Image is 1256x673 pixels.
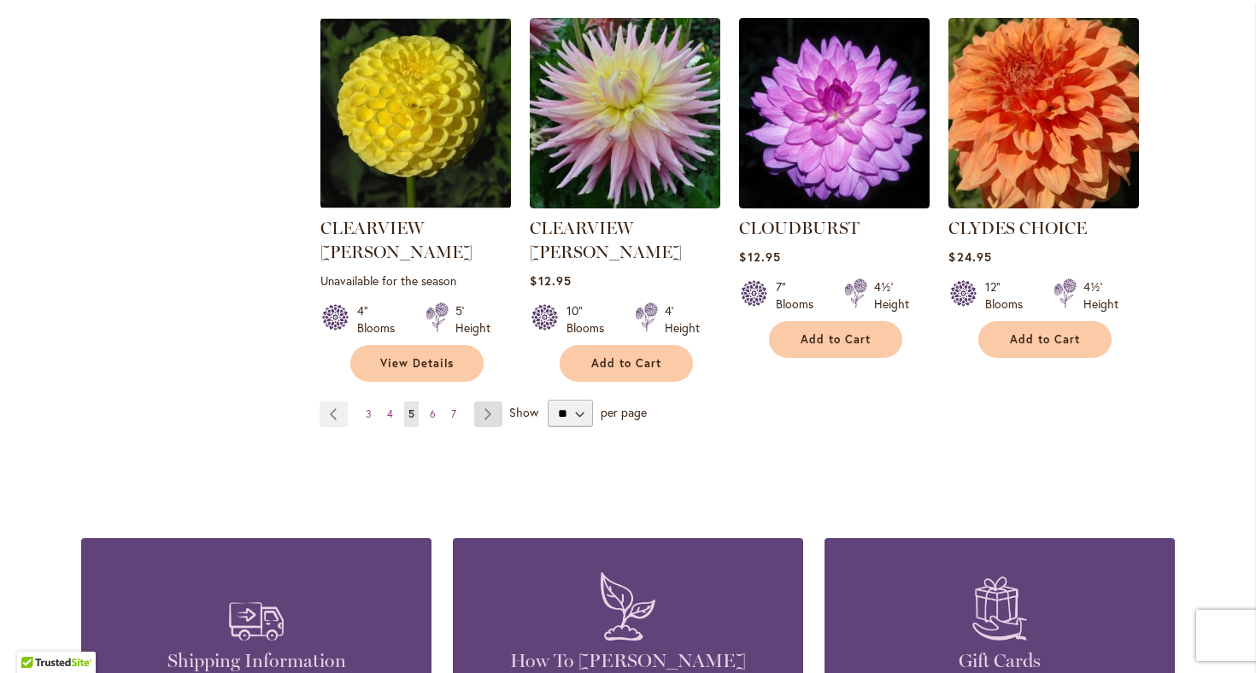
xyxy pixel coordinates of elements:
div: 12" Blooms [985,278,1033,313]
a: View Details [350,345,484,382]
span: 5 [408,407,414,420]
a: Cloudburst [739,196,930,212]
button: Add to Cart [769,321,902,358]
span: per page [601,404,647,420]
a: 7 [447,401,461,427]
div: 4" Blooms [357,302,405,336]
span: 6 [430,407,436,420]
img: CLEARVIEW DANIEL [320,18,511,208]
div: 5' Height [455,302,490,336]
a: 6 [426,401,440,427]
span: 4 [387,407,393,420]
h4: Shipping Information [107,649,406,673]
span: Add to Cart [801,332,871,347]
a: Clearview Jonas [530,196,720,212]
button: Add to Cart [560,345,693,382]
span: Add to Cart [591,356,661,371]
iframe: Launch Accessibility Center [13,612,61,660]
div: 7" Blooms [776,278,824,313]
img: Clyde's Choice [948,18,1139,208]
div: 4½' Height [1083,278,1118,313]
h4: Gift Cards [850,649,1149,673]
a: CLEARVIEW [PERSON_NAME] [530,218,682,262]
span: 3 [366,407,372,420]
h4: How To [PERSON_NAME] [478,649,778,673]
p: Unavailable for the season [320,272,511,289]
a: Clyde's Choice [948,196,1139,212]
a: CLYDES CHOICE [948,218,1087,238]
div: 10" Blooms [566,302,614,336]
a: 4 [383,401,397,427]
a: 3 [361,401,376,427]
img: Clearview Jonas [530,18,720,208]
a: CLEARVIEW [PERSON_NAME] [320,218,472,262]
span: $12.95 [739,249,780,265]
button: Add to Cart [978,321,1112,358]
img: Cloudburst [739,18,930,208]
span: Add to Cart [1010,332,1080,347]
span: Show [509,404,538,420]
span: View Details [380,356,454,371]
span: 7 [451,407,456,420]
span: $24.95 [948,249,991,265]
div: 4½' Height [874,278,909,313]
span: $12.95 [530,272,571,289]
div: 4' Height [665,302,700,336]
a: CLOUDBURST [739,218,860,238]
a: CLEARVIEW DANIEL [320,196,511,212]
